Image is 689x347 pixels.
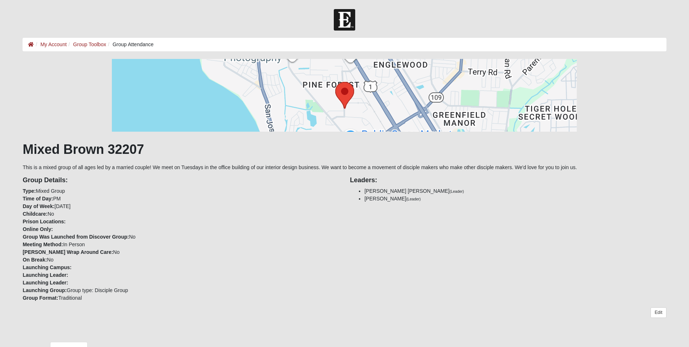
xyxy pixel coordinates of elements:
[23,226,53,232] strong: Online Only:
[23,295,58,301] strong: Group Format:
[73,41,106,47] a: Group Toolbox
[23,234,129,240] strong: Group Was Launched from Discover Group:
[450,189,464,194] small: (Leader)
[406,197,421,201] small: (Leader)
[23,176,339,184] h4: Group Details:
[40,41,66,47] a: My Account
[23,196,53,202] strong: Time of Day:
[23,264,72,270] strong: Launching Campus:
[364,195,666,203] li: [PERSON_NAME]
[23,272,68,278] strong: Launching Leader:
[23,287,66,293] strong: Launching Group:
[364,187,666,195] li: [PERSON_NAME] [PERSON_NAME]
[23,242,63,247] strong: Meeting Method:
[23,249,113,255] strong: [PERSON_NAME] Wrap Around Care:
[23,257,47,263] strong: On Break:
[23,219,65,224] strong: Prison Locations:
[23,203,54,209] strong: Day of Week:
[23,141,666,157] h1: Mixed Brown 32207
[350,176,666,184] h4: Leaders:
[23,188,36,194] strong: Type:
[651,307,666,318] a: Edit
[23,211,47,217] strong: Childcare:
[17,171,344,302] div: Mixed Group PM [DATE] No No In Person No No Group type: Disciple Group Traditional
[106,41,154,48] li: Group Attendance
[334,9,355,31] img: Church of Eleven22 Logo
[23,280,68,286] strong: Launching Leader:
